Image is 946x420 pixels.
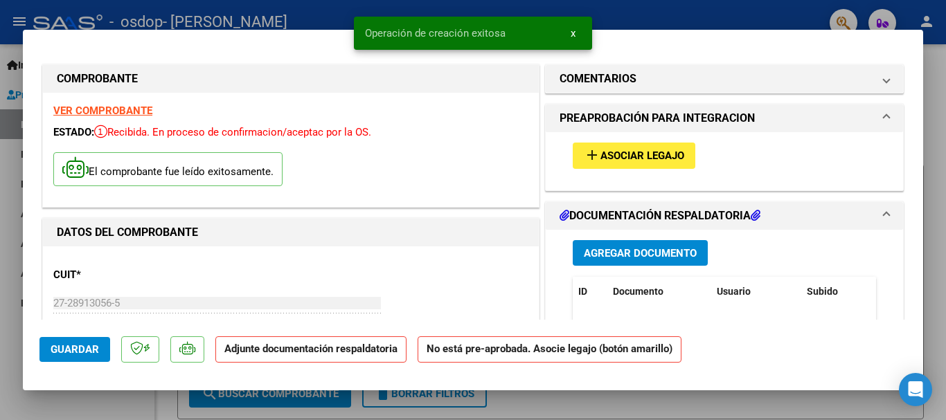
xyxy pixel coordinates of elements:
[53,126,94,138] span: ESTADO:
[560,208,760,224] h1: DOCUMENTACIÓN RESPALDATORIA
[418,336,681,363] strong: No está pre-aprobada. Asocie legajo (botón amarillo)
[573,240,708,266] button: Agregar Documento
[51,343,99,356] span: Guardar
[717,286,751,297] span: Usuario
[57,226,198,239] strong: DATOS DEL COMPROBANTE
[871,277,940,307] datatable-header-cell: Acción
[573,143,695,168] button: Asociar Legajo
[607,277,711,307] datatable-header-cell: Documento
[571,27,575,39] span: x
[53,267,196,283] p: CUIT
[560,21,587,46] button: x
[39,337,110,362] button: Guardar
[94,126,371,138] span: Recibida. En proceso de confirmacion/aceptac por la OS.
[573,277,607,307] datatable-header-cell: ID
[546,65,903,93] mat-expansion-panel-header: COMENTARIOS
[801,277,871,307] datatable-header-cell: Subido
[53,152,283,186] p: El comprobante fue leído exitosamente.
[546,202,903,230] mat-expansion-panel-header: DOCUMENTACIÓN RESPALDATORIA
[224,343,398,355] strong: Adjunte documentación respaldatoria
[584,147,600,163] mat-icon: add
[584,247,697,259] span: Agregar Documento
[600,150,684,163] span: Asociar Legajo
[560,71,636,87] h1: COMENTARIOS
[546,132,903,190] div: PREAPROBACIÓN PARA INTEGRACION
[578,286,587,297] span: ID
[53,104,152,117] a: VER COMPROBANTE
[807,286,838,297] span: Subido
[560,110,755,127] h1: PREAPROBACIÓN PARA INTEGRACION
[711,277,801,307] datatable-header-cell: Usuario
[365,26,506,40] span: Operación de creación exitosa
[546,104,903,132] mat-expansion-panel-header: PREAPROBACIÓN PARA INTEGRACION
[899,373,932,406] div: Open Intercom Messenger
[613,286,663,297] span: Documento
[57,72,138,85] strong: COMPROBANTE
